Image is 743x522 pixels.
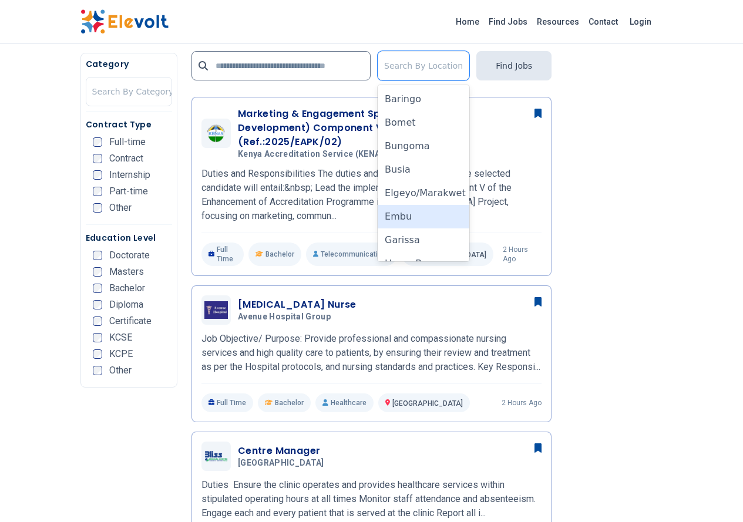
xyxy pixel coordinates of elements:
[93,349,102,359] input: KCPE
[201,167,542,223] p: Duties and Responsibilities The duties and responsibilities of the selected candidate will entail...
[93,251,102,260] input: Doctorate
[238,149,389,160] span: Kenya Accreditation Service (KENAS)
[86,58,172,70] h5: Category
[93,137,102,147] input: Full-time
[93,187,102,196] input: Part-time
[378,228,469,252] div: Garissa
[93,316,102,326] input: Certificate
[484,12,532,31] a: Find Jobs
[93,333,102,342] input: KCSE
[86,232,172,244] h5: Education Level
[204,124,228,143] img: Kenya Accreditation Service (KENAS)
[93,170,102,180] input: Internship
[238,298,357,312] h3: [MEDICAL_DATA] Nurse
[378,181,469,205] div: Elgeyo/Marakwet
[86,119,172,130] h5: Contract Type
[201,243,244,266] p: Full Time
[109,300,143,309] span: Diploma
[109,137,146,147] span: Full-time
[201,107,542,266] a: Kenya Accreditation Service (KENAS)Marketing & Engagement Specialist (Business Development) Compo...
[378,134,469,158] div: Bungoma
[265,250,294,259] span: Bachelor
[503,245,542,264] p: 2 hours ago
[109,333,132,342] span: KCSE
[109,251,150,260] span: Doctorate
[109,316,152,326] span: Certificate
[109,170,150,180] span: Internship
[201,393,254,412] p: Full Time
[109,366,132,375] span: Other
[476,51,552,80] button: Find Jobs
[584,12,623,31] a: Contact
[109,203,132,213] span: Other
[378,158,469,181] div: Busia
[93,284,102,293] input: Bachelor
[109,187,148,196] span: Part-time
[201,332,542,374] p: Job Objective/ Purpose: Provide professional and compassionate nursing services and high quality ...
[109,284,145,293] span: Bachelor
[109,267,144,277] span: Masters
[378,111,469,134] div: Bomet
[109,154,143,163] span: Contract
[93,267,102,277] input: Masters
[532,12,584,31] a: Resources
[502,398,542,408] p: 2 hours ago
[93,300,102,309] input: Diploma
[204,450,228,462] img: Bliss Medical Center
[378,87,469,111] div: Baringo
[80,9,169,34] img: Elevolt
[201,478,542,520] p: Duties Ensure the clinic operates and provides healthcare services within stipulated operating ho...
[109,349,133,359] span: KCPE
[623,10,658,33] a: Login
[93,366,102,375] input: Other
[275,398,304,408] span: Bachelor
[378,205,469,228] div: Embu
[238,107,542,149] h3: Marketing & Engagement Specialist (Business Development) Component V Coordinator (Ref.:2025/EAPK/02)
[238,444,329,458] h3: Centre Manager
[451,12,484,31] a: Home
[238,458,324,469] span: [GEOGRAPHIC_DATA]
[378,252,469,275] div: Homa Bay
[684,466,743,522] iframe: Chat Widget
[392,399,463,408] span: [GEOGRAPHIC_DATA]
[201,295,542,412] a: Avenue Hospital Group[MEDICAL_DATA] NurseAvenue Hospital GroupJob Objective/ Purpose: Provide pro...
[315,393,373,412] p: Healthcare
[204,301,228,319] img: Avenue Hospital Group
[93,203,102,213] input: Other
[93,154,102,163] input: Contract
[306,243,397,266] p: Telecommunications
[238,312,331,322] span: Avenue Hospital Group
